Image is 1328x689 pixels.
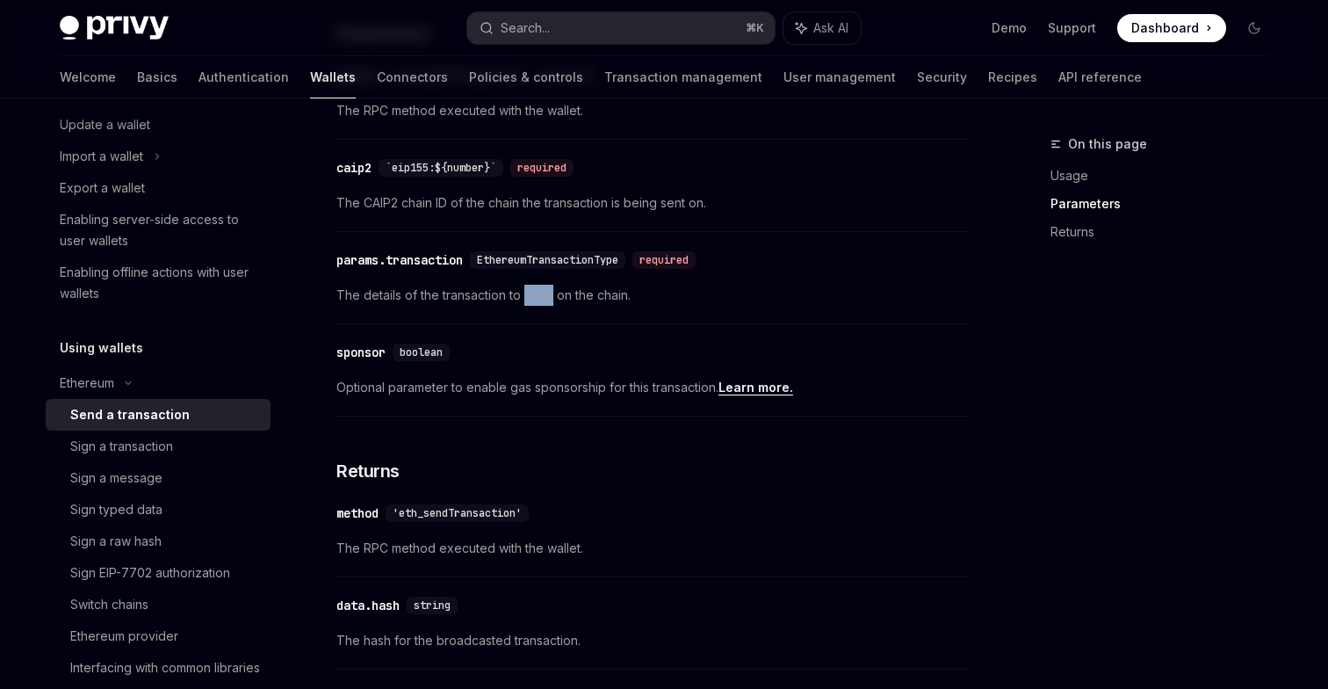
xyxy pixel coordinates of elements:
[501,18,550,39] div: Search...
[992,19,1027,37] a: Demo
[336,504,379,522] div: method
[783,56,896,98] a: User management
[70,404,190,425] div: Send a transaction
[70,657,260,678] div: Interfacing with common libraries
[60,337,143,359] h5: Using wallets
[1048,19,1096,37] a: Support
[510,159,574,177] div: required
[336,100,970,121] span: The RPC method executed with the wallet.
[60,373,114,394] div: Ethereum
[336,597,400,614] div: data.hash
[336,538,970,559] span: The RPC method executed with the wallet.
[1131,19,1199,37] span: Dashboard
[46,589,271,620] a: Switch chains
[718,380,793,395] a: Learn more.
[386,161,496,175] span: `eip155:${number}`
[1050,218,1282,246] a: Returns
[336,251,463,269] div: params.transaction
[46,204,271,257] a: Enabling server-side access to user wallets
[70,499,162,520] div: Sign typed data
[336,630,970,651] span: The hash for the broadcasted transaction.
[46,494,271,526] a: Sign typed data
[746,21,764,35] span: ⌘ K
[137,56,177,98] a: Basics
[336,285,970,306] span: The details of the transaction to send on the chain.
[70,626,178,647] div: Ethereum provider
[70,594,148,615] div: Switch chains
[988,56,1037,98] a: Recipes
[60,16,169,40] img: dark logo
[60,262,260,304] div: Enabling offline actions with user wallets
[60,178,145,199] div: Export a wallet
[46,652,271,684] a: Interfacing with common libraries
[46,557,271,589] a: Sign EIP-7702 authorization
[70,468,162,489] div: Sign a message
[393,506,522,520] span: 'eth_sendTransaction'
[70,531,162,552] div: Sign a raw hash
[60,209,260,251] div: Enabling server-side access to user wallets
[336,344,386,361] div: sponsor
[632,251,696,269] div: required
[70,436,173,457] div: Sign a transaction
[336,159,372,177] div: caip2
[46,462,271,494] a: Sign a message
[336,377,970,398] span: Optional parameter to enable gas sponsorship for this transaction.
[400,345,443,359] span: boolean
[1050,162,1282,190] a: Usage
[336,192,970,214] span: The CAIP2 chain ID of the chain the transaction is being sent on.
[1117,14,1226,42] a: Dashboard
[70,562,230,584] div: Sign EIP-7702 authorization
[336,459,400,483] span: Returns
[917,56,967,98] a: Security
[60,56,116,98] a: Welcome
[783,12,861,44] button: Ask AI
[60,146,143,167] div: Import a wallet
[1240,14,1268,42] button: Toggle dark mode
[1050,190,1282,218] a: Parameters
[414,598,451,613] span: string
[1068,134,1147,155] span: On this page
[310,56,356,98] a: Wallets
[46,431,271,462] a: Sign a transaction
[604,56,762,98] a: Transaction management
[477,253,618,267] span: EthereumTransactionType
[46,257,271,309] a: Enabling offline actions with user wallets
[1058,56,1142,98] a: API reference
[467,12,775,44] button: Search...⌘K
[198,56,289,98] a: Authentication
[46,399,271,431] a: Send a transaction
[813,19,848,37] span: Ask AI
[46,526,271,557] a: Sign a raw hash
[46,172,271,204] a: Export a wallet
[377,56,448,98] a: Connectors
[469,56,583,98] a: Policies & controls
[46,620,271,652] a: Ethereum provider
